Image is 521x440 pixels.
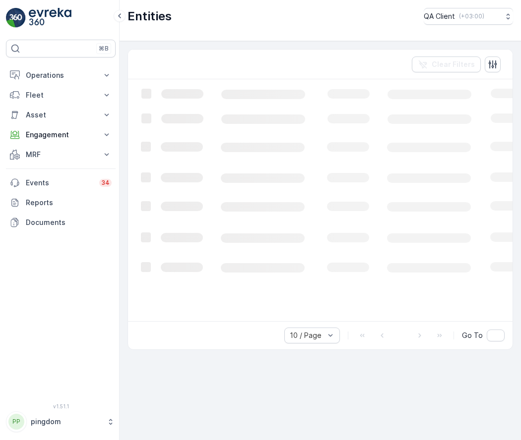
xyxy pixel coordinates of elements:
[459,12,484,20] p: ( +03:00 )
[26,218,112,227] p: Documents
[26,150,96,160] p: MRF
[424,8,513,25] button: QA Client(+03:00)
[128,8,172,24] p: Entities
[99,45,109,53] p: ⌘B
[8,414,24,430] div: PP
[26,110,96,120] p: Asset
[29,8,71,28] img: logo_light-DOdMpM7g.png
[6,193,116,213] a: Reports
[6,125,116,145] button: Engagement
[26,178,93,188] p: Events
[6,145,116,165] button: MRF
[26,198,112,208] p: Reports
[6,213,116,232] a: Documents
[6,65,116,85] button: Operations
[6,411,116,432] button: PPpingdom
[26,130,96,140] p: Engagement
[6,85,116,105] button: Fleet
[6,173,116,193] a: Events34
[26,90,96,100] p: Fleet
[26,70,96,80] p: Operations
[424,11,455,21] p: QA Client
[432,59,475,69] p: Clear Filters
[31,417,102,427] p: pingdom
[101,179,110,187] p: 34
[6,8,26,28] img: logo
[6,403,116,409] span: v 1.51.1
[462,330,483,340] span: Go To
[412,56,481,72] button: Clear Filters
[6,105,116,125] button: Asset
